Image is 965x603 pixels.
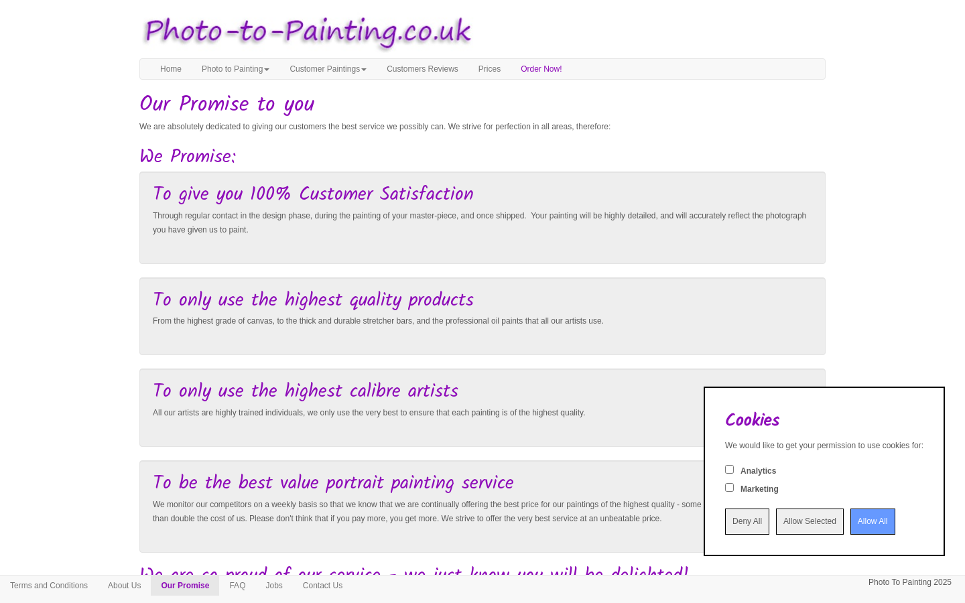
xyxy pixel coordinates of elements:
div: We would like to get your permission to use cookies for: [725,440,923,452]
h2: Cookies [725,411,923,431]
a: Customers Reviews [377,59,468,79]
p: Photo To Painting 2025 [868,576,952,590]
a: Prices [468,59,511,79]
h2: We are so proud of our service - we just know you will be delighted! [139,566,826,587]
p: From the highest grade of canvas, to the thick and durable stretcher bars, and the professional o... [153,314,812,328]
h2: To only use the highest calibre artists [153,382,812,403]
a: Order Now! [511,59,572,79]
a: Contact Us [293,576,352,596]
img: Photo to Painting [133,7,476,58]
label: Analytics [741,466,776,477]
label: Marketing [741,484,779,495]
p: Through regular contact in the design phase, during the painting of your master-piece, and once s... [153,209,812,237]
a: Jobs [255,576,292,596]
p: We monitor our competitors on a weekly basis so that we know that we are continually offering the... [153,498,812,526]
h2: We Promise: [139,147,826,168]
h2: To only use the highest quality products [153,291,812,312]
a: FAQ [219,576,255,596]
h2: To give you 100% Customer Satisfaction [153,185,812,206]
h2: To be the best value portrait painting service [153,474,812,494]
input: Deny All [725,509,769,535]
h1: Our Promise to you [139,93,826,117]
a: About Us [98,576,151,596]
a: Customer Paintings [279,59,377,79]
input: Allow All [850,509,895,535]
a: Home [150,59,192,79]
input: Allow Selected [776,509,844,535]
a: Photo to Painting [192,59,279,79]
p: We are absolutely dedicated to giving our customers the best service we possibly can. We strive f... [139,120,826,134]
p: All our artists are highly trained individuals, we only use the very best to ensure that each pai... [153,406,812,420]
a: Our Promise [151,576,219,596]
